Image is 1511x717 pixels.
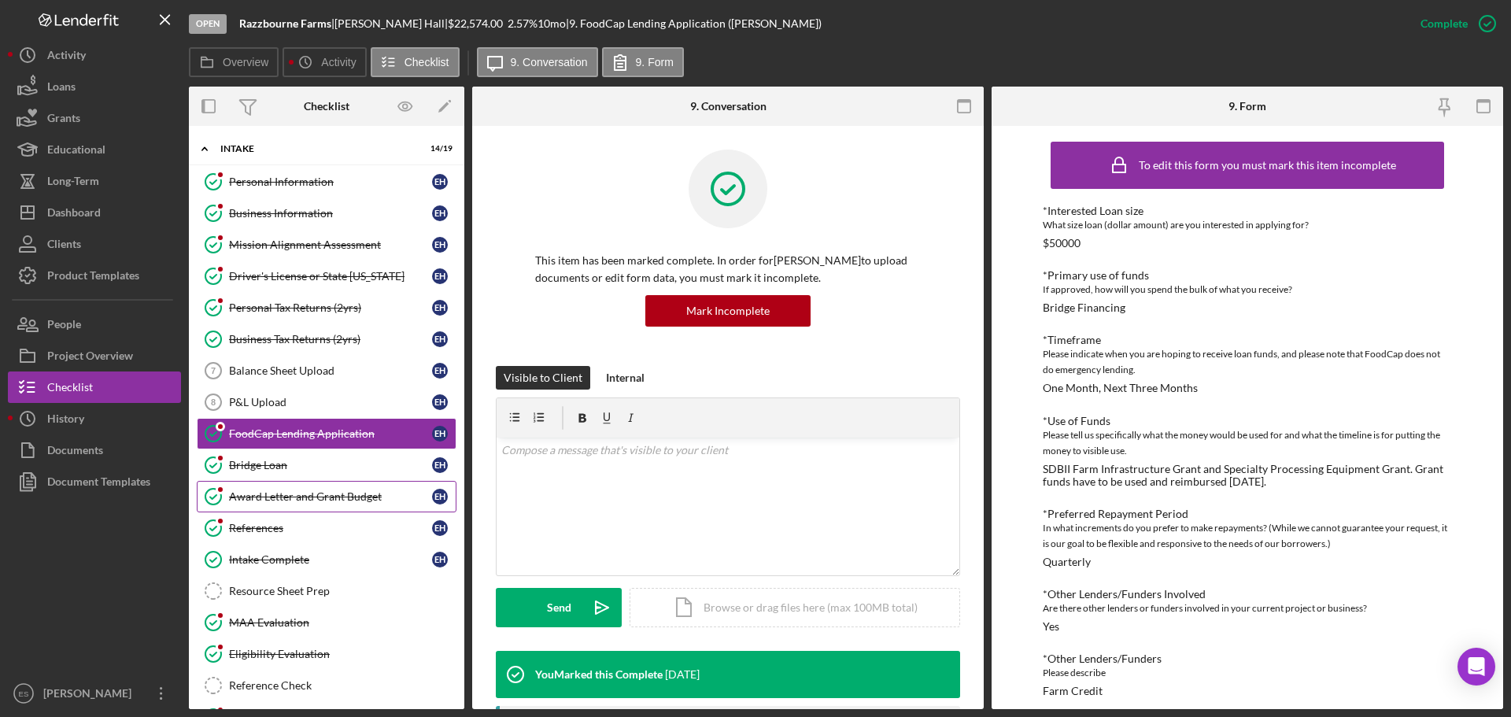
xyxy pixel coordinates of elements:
div: Visible to Client [504,366,582,390]
div: *Preferred Repayment Period [1043,508,1452,520]
a: Business Tax Returns (2yrs)EH [197,323,456,355]
div: E H [432,300,448,316]
div: Complete [1420,8,1468,39]
button: Grants [8,102,181,134]
div: Long-Term [47,165,99,201]
div: Balance Sheet Upload [229,364,432,377]
div: Project Overview [47,340,133,375]
div: Reference Check [229,679,456,692]
button: Complete [1405,8,1503,39]
a: MAA Evaluation [197,607,456,638]
b: Razzbourne Farms [239,17,331,30]
button: 9. Form [602,47,684,77]
div: History [47,403,84,438]
div: SDBII Farm Infrastructure Grant and Specialty Processing Equipment Grant. Grant funds have to be ... [1043,463,1452,488]
a: Award Letter and Grant BudgetEH [197,481,456,512]
a: Eligibility Evaluation [197,638,456,670]
tspan: 7 [211,366,216,375]
div: *Interested Loan size [1043,205,1452,217]
div: | 9. FoodCap Lending Application ([PERSON_NAME]) [566,17,822,30]
a: Clients [8,228,181,260]
button: Internal [598,366,652,390]
div: Driver's License or State [US_STATE] [229,270,432,283]
p: This item has been marked complete. In order for [PERSON_NAME] to upload documents or edit form d... [535,252,921,287]
div: Business Information [229,207,432,220]
div: You Marked this Complete [535,668,663,681]
div: If approved, how will you spend the bulk of what you receive? [1043,282,1452,298]
div: What size loan (dollar amount) are you interested in applying for? [1043,217,1452,233]
div: 9. Conversation [690,100,767,113]
div: Internal [606,366,645,390]
div: Personal Tax Returns (2yrs) [229,301,432,314]
div: Eligibility Evaluation [229,648,456,660]
button: Documents [8,434,181,466]
button: Activity [283,47,366,77]
div: Please tell us specifically what the money would be used for and what the timeline is for putting... [1043,427,1452,459]
div: 2.57 % [508,17,538,30]
div: Loans [47,71,76,106]
div: Bridge Financing [1043,301,1125,314]
label: Activity [321,56,356,68]
button: Mark Incomplete [645,295,811,327]
div: [PERSON_NAME] Hall | [334,17,448,30]
div: E H [432,174,448,190]
div: *Timeframe [1043,334,1452,346]
a: Resource Sheet Prep [197,575,456,607]
button: Send [496,588,622,627]
a: Personal Tax Returns (2yrs)EH [197,292,456,323]
time: 2025-08-04 19:00 [665,668,700,681]
div: 10 mo [538,17,566,30]
button: Loans [8,71,181,102]
div: References [229,522,432,534]
a: Driver's License or State [US_STATE]EH [197,261,456,292]
button: Document Templates [8,466,181,497]
div: Checklist [304,100,349,113]
button: Product Templates [8,260,181,291]
div: People [47,309,81,344]
div: Grants [47,102,80,138]
a: Bridge LoanEH [197,449,456,481]
div: Bridge Loan [229,459,432,471]
div: $22,574.00 [448,17,508,30]
div: To edit this form you must mark this item incomplete [1139,159,1396,172]
div: E H [432,268,448,284]
a: Mission Alignment AssessmentEH [197,229,456,261]
button: History [8,403,181,434]
div: *Primary use of funds [1043,269,1452,282]
a: People [8,309,181,340]
a: Intake CompleteEH [197,544,456,575]
a: Reference Check [197,670,456,701]
div: | [239,17,334,30]
a: FoodCap Lending ApplicationEH [197,418,456,449]
div: Mission Alignment Assessment [229,238,432,251]
div: E H [432,520,448,536]
a: Dashboard [8,197,181,228]
tspan: 8 [211,397,216,407]
div: 9. Form [1228,100,1266,113]
div: Personal Information [229,176,432,188]
div: Intake Complete [229,553,432,566]
div: FoodCap Lending Application [229,427,432,440]
div: Product Templates [47,260,139,295]
button: Long-Term [8,165,181,197]
div: Dashboard [47,197,101,232]
div: Documents [47,434,103,470]
button: Project Overview [8,340,181,371]
div: Please describe [1043,665,1452,681]
div: E H [432,331,448,347]
label: 9. Form [636,56,674,68]
button: Visible to Client [496,366,590,390]
div: Please indicate when you are hoping to receive loan funds, and please note that FoodCap does not ... [1043,346,1452,378]
div: E H [432,205,448,221]
div: Open Intercom Messenger [1457,648,1495,686]
div: Activity [47,39,86,75]
div: E H [432,489,448,504]
div: *Other Lenders/Funders Involved [1043,588,1452,601]
div: *Use of Funds [1043,415,1452,427]
div: Award Letter and Grant Budget [229,490,432,503]
label: Overview [223,56,268,68]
